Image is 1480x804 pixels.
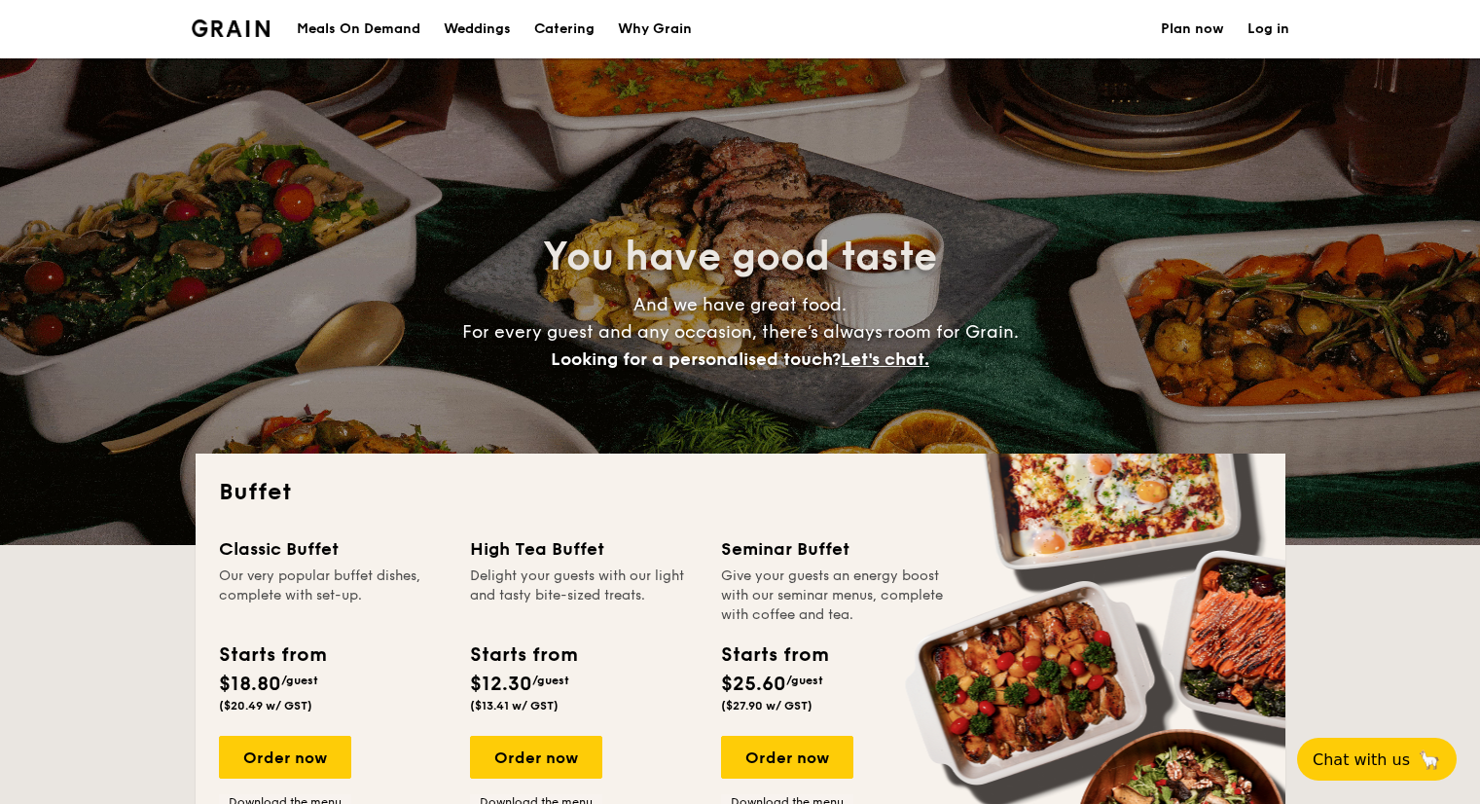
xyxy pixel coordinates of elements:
[470,640,576,670] div: Starts from
[721,673,786,696] span: $25.60
[841,348,929,370] span: Let's chat.
[1297,738,1457,781] button: Chat with us🦙
[543,234,937,280] span: You have good taste
[470,673,532,696] span: $12.30
[470,736,602,779] div: Order now
[470,566,698,625] div: Delight your guests with our light and tasty bite-sized treats.
[219,699,312,713] span: ($20.49 w/ GST)
[1418,749,1441,771] span: 🦙
[721,640,827,670] div: Starts from
[192,19,271,37] a: Logotype
[192,19,271,37] img: Grain
[721,736,853,779] div: Order now
[470,699,559,713] span: ($13.41 w/ GST)
[219,673,281,696] span: $18.80
[551,348,841,370] span: Looking for a personalised touch?
[219,477,1262,508] h2: Buffet
[470,535,698,563] div: High Tea Buffet
[786,674,823,687] span: /guest
[219,736,351,779] div: Order now
[462,294,1019,370] span: And we have great food. For every guest and any occasion, there’s always room for Grain.
[219,640,325,670] div: Starts from
[219,566,447,625] div: Our very popular buffet dishes, complete with set-up.
[219,535,447,563] div: Classic Buffet
[281,674,318,687] span: /guest
[721,566,949,625] div: Give your guests an energy boost with our seminar menus, complete with coffee and tea.
[721,535,949,563] div: Seminar Buffet
[532,674,569,687] span: /guest
[1313,750,1410,769] span: Chat with us
[721,699,812,713] span: ($27.90 w/ GST)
